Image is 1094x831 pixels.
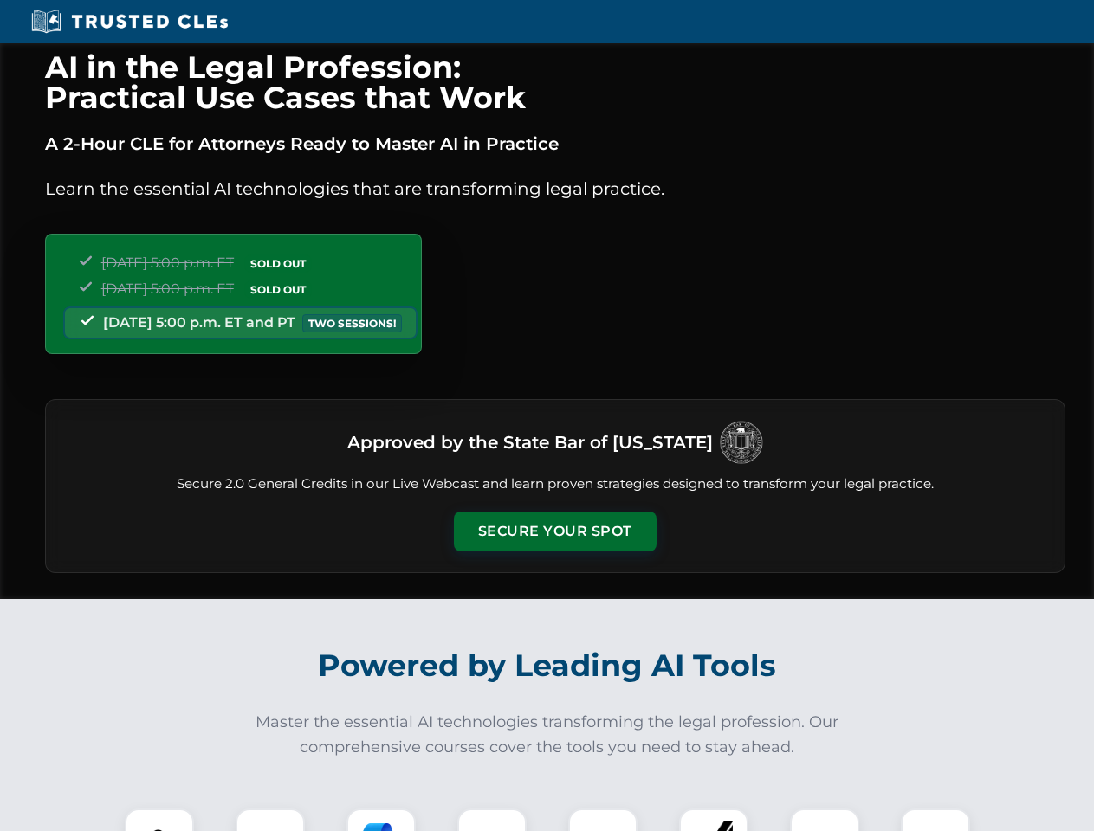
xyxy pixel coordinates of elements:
h3: Approved by the State Bar of [US_STATE] [347,427,713,458]
span: SOLD OUT [244,280,312,299]
span: [DATE] 5:00 p.m. ET [101,254,234,271]
p: Secure 2.0 General Credits in our Live Webcast and learn proven strategies designed to transform ... [67,474,1044,494]
button: Secure Your Spot [454,512,657,551]
p: A 2-Hour CLE for Attorneys Ready to Master AI in Practice [45,130,1065,158]
img: Trusted CLEs [26,9,233,35]
h1: AI in the Legal Profession: Practical Use Cases that Work [45,52,1065,113]
p: Learn the essential AI technologies that are transforming legal practice. [45,175,1065,203]
p: Master the essential AI technologies transforming the legal profession. Our comprehensive courses... [244,710,851,760]
img: Logo [720,421,763,464]
h2: Powered by Leading AI Tools [68,635,1027,696]
span: SOLD OUT [244,254,312,273]
span: [DATE] 5:00 p.m. ET [101,280,234,297]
